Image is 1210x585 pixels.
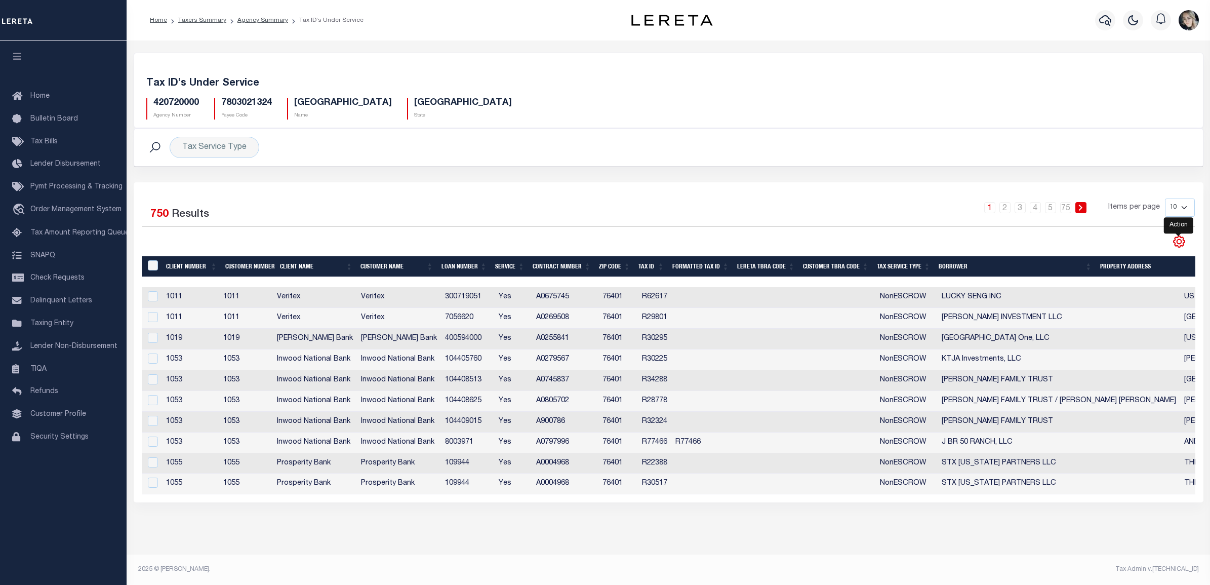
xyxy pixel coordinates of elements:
td: R28778 [638,391,671,412]
td: 1053 [162,433,219,453]
td: NonESCROW [876,453,938,474]
a: 3 [1015,202,1026,213]
h5: [GEOGRAPHIC_DATA] [294,98,392,109]
td: R22388 [638,453,671,474]
td: Prosperity Bank [357,474,441,494]
span: Check Requests [30,275,85,282]
th: Zip Code: activate to sort column ascending [595,256,634,277]
td: NonESCROW [876,474,938,494]
h5: Tax ID’s Under Service [146,77,1191,90]
td: R30517 [638,474,671,494]
span: Taxing Entity [30,320,73,327]
td: 1053 [219,349,273,370]
span: Pymt Processing & Tracking [30,183,123,190]
td: A0675745 [532,287,598,308]
th: Service: activate to sort column ascending [491,256,529,277]
span: SNAPQ [30,252,55,259]
i: travel_explore [12,204,28,217]
td: 1053 [219,412,273,433]
td: 104409015 [441,412,495,433]
td: 1053 [219,370,273,391]
td: A0797996 [532,433,598,453]
td: A0269508 [532,308,598,329]
td: [PERSON_NAME] INVESTMENT LLC [938,308,1180,329]
td: 1019 [162,329,219,349]
td: 76401 [598,370,638,391]
td: STX [US_STATE] PARTNERS LLC [938,474,1180,494]
span: Home [30,93,50,100]
td: Inwood National Bank [273,391,357,412]
a: 2 [999,202,1011,213]
td: 1053 [162,412,219,433]
label: Results [172,207,209,223]
td: Yes [495,349,532,370]
td: Yes [495,412,532,433]
td: A900786 [532,412,598,433]
td: R77466 [671,433,736,453]
td: [PERSON_NAME] FAMILY TRUST [938,412,1180,433]
td: [PERSON_NAME] Bank [357,329,441,349]
th: Customer Number [221,256,276,277]
td: 1011 [162,287,219,308]
h5: 7803021324 [221,98,272,109]
th: LERETA TBRA Code: activate to sort column ascending [733,256,799,277]
td: A0004968 [532,453,598,474]
td: Veritex [273,287,357,308]
td: 104408513 [441,370,495,391]
th: Contract Number: activate to sort column ascending [529,256,595,277]
td: 1055 [162,474,219,494]
th: Borrower: activate to sort column ascending [935,256,1096,277]
td: Prosperity Bank [273,453,357,474]
td: NonESCROW [876,391,938,412]
span: Refunds [30,388,58,395]
td: Inwood National Bank [273,349,357,370]
td: Inwood National Bank [357,370,441,391]
td: 1053 [162,349,219,370]
td: 76401 [598,433,638,453]
td: 1053 [219,391,273,412]
td: Yes [495,370,532,391]
li: Tax ID’s Under Service [288,16,364,25]
span: Tax Bills [30,138,58,145]
td: [PERSON_NAME] FAMILY TRUST [938,370,1180,391]
td: NonESCROW [876,287,938,308]
th: Loan Number: activate to sort column ascending [437,256,491,277]
td: R32324 [638,412,671,433]
td: Yes [495,453,532,474]
td: Yes [495,474,532,494]
td: 1055 [162,453,219,474]
p: State [414,112,512,120]
a: Home [150,17,167,23]
td: Yes [495,391,532,412]
td: KTJA Investments, LLC [938,349,1180,370]
a: 5 [1045,202,1056,213]
td: Yes [495,329,532,349]
span: Lender Disbursement [30,161,101,168]
a: Agency Summary [237,17,288,23]
div: Tax Admin v.[TECHNICAL_ID] [676,565,1199,574]
th: Client Number: activate to sort column ascending [162,256,221,277]
span: Tax Amount Reporting Queue [30,229,129,237]
td: 76401 [598,453,638,474]
td: Inwood National Bank [357,433,441,453]
td: 8003971 [441,433,495,453]
div: Tax Service Type [170,137,259,158]
td: 1053 [219,433,273,453]
td: 104405760 [441,349,495,370]
td: R30295 [638,329,671,349]
td: Yes [495,287,532,308]
td: 1011 [219,287,273,308]
a: 4 [1030,202,1041,213]
div: Action [1164,217,1193,233]
td: 76401 [598,412,638,433]
td: NonESCROW [876,433,938,453]
td: Prosperity Bank [273,474,357,494]
td: 104408625 [441,391,495,412]
th: Formatted Tax ID: activate to sort column ascending [668,256,733,277]
div: 2025 © [PERSON_NAME]. [131,565,669,574]
td: R34288 [638,370,671,391]
td: NonESCROW [876,370,938,391]
span: TIQA [30,365,47,372]
td: NonESCROW [876,412,938,433]
td: Inwood National Bank [357,349,441,370]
